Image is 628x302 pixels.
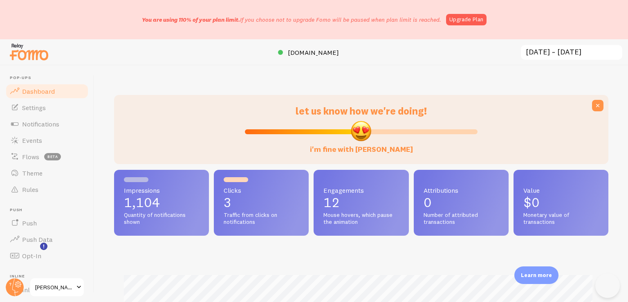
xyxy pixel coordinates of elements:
[35,282,74,292] span: [PERSON_NAME] TOYS
[9,41,49,62] img: fomo-relay-logo-orange.svg
[22,185,38,194] span: Rules
[5,165,89,181] a: Theme
[124,196,199,209] p: 1,104
[224,196,299,209] p: 3
[446,14,487,25] a: Upgrade Plan
[350,120,372,142] img: emoji.png
[5,149,89,165] a: Flows beta
[224,187,299,194] span: Clicks
[523,187,599,194] span: Value
[124,187,199,194] span: Impressions
[323,187,399,194] span: Engagements
[521,271,552,279] p: Learn more
[22,87,55,95] span: Dashboard
[22,219,37,227] span: Push
[5,215,89,231] a: Push
[595,273,620,298] iframe: Help Scout Beacon - Open
[5,181,89,198] a: Rules
[5,132,89,149] a: Events
[5,248,89,264] a: Opt-In
[224,212,299,226] span: Traffic from clicks on notifications
[514,266,558,284] div: Learn more
[22,104,46,112] span: Settings
[296,105,427,117] span: let us know how we're doing!
[124,212,199,226] span: Quantity of notifications shown
[142,16,240,23] span: You are using 110% of your plan limit.
[523,194,540,210] span: $0
[22,120,59,128] span: Notifications
[22,235,53,243] span: Push Data
[44,153,61,160] span: beta
[142,16,441,24] p: If you choose not to upgrade Fomo will be paused when plan limit is reached.
[10,75,89,81] span: Pop-ups
[5,116,89,132] a: Notifications
[10,207,89,213] span: Push
[40,243,47,250] svg: <p>Watch New Feature Tutorials!</p>
[5,231,89,248] a: Push Data
[323,212,399,226] span: Mouse hovers, which pause the animation
[10,274,89,279] span: Inline
[22,252,41,260] span: Opt-In
[22,136,42,144] span: Events
[323,196,399,209] p: 12
[424,212,499,226] span: Number of attributed transactions
[22,153,39,161] span: Flows
[22,169,43,177] span: Theme
[310,137,413,154] label: i'm fine with [PERSON_NAME]
[5,99,89,116] a: Settings
[5,83,89,99] a: Dashboard
[523,212,599,226] span: Monetary value of transactions
[29,277,85,297] a: [PERSON_NAME] TOYS
[424,187,499,194] span: Attributions
[424,196,499,209] p: 0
